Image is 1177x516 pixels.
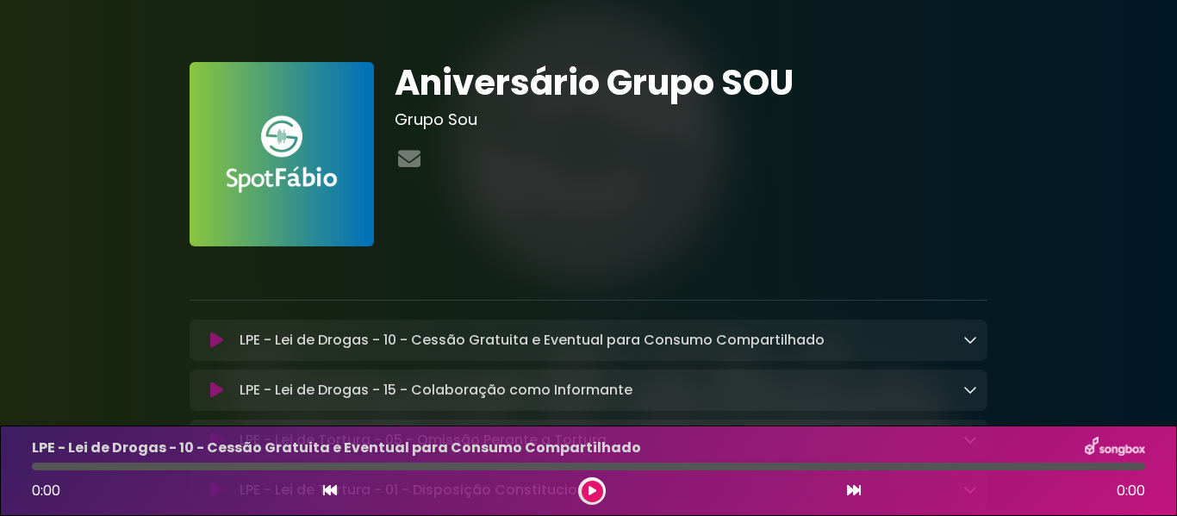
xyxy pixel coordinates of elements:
[1085,437,1145,459] img: songbox-logo-white.png
[1117,481,1145,501] span: 0:00
[240,330,825,351] p: LPE - Lei de Drogas - 10 - Cessão Gratuita e Eventual para Consumo Compartilhado
[395,62,988,103] h1: Aniversário Grupo SOU
[240,380,632,401] p: LPE - Lei de Drogas - 15 - Colaboração como Informante
[190,62,374,246] img: FAnVhLgaRSStWruMDZa6
[395,110,988,129] h3: Grupo Sou
[32,438,641,458] p: LPE - Lei de Drogas - 10 - Cessão Gratuita e Eventual para Consumo Compartilhado
[32,481,60,500] span: 0:00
